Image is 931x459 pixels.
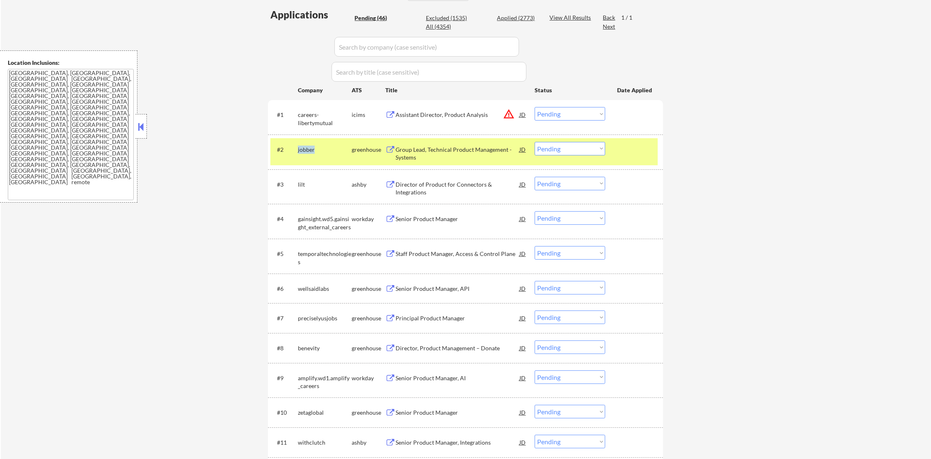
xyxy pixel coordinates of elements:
[519,246,527,261] div: JD
[396,215,519,223] div: Senior Product Manager
[277,314,291,322] div: #7
[396,438,519,447] div: Senior Product Manager, Integrations
[519,435,527,450] div: JD
[298,146,352,154] div: jobber
[396,374,519,382] div: Senior Product Manager, AI
[352,374,385,382] div: workday
[270,10,352,20] div: Applications
[277,250,291,258] div: #5
[352,344,385,352] div: greenhouse
[277,409,291,417] div: #10
[519,281,527,296] div: JD
[621,14,640,22] div: 1 / 1
[277,438,291,447] div: #11
[277,344,291,352] div: #8
[396,344,519,352] div: Director, Product Management – Donate
[426,14,467,22] div: Excluded (1535)
[277,285,291,293] div: #6
[519,370,527,385] div: JD
[298,86,352,94] div: Company
[519,311,527,325] div: JD
[352,409,385,417] div: greenhouse
[352,146,385,154] div: greenhouse
[603,14,616,22] div: Back
[298,180,352,189] div: lilt
[298,438,352,447] div: withclutch
[396,146,519,162] div: Group Lead, Technical Product Management - Systems
[8,59,134,67] div: Location Inclusions:
[396,314,519,322] div: Principal Product Manager
[535,82,605,97] div: Status
[519,211,527,226] div: JD
[332,62,526,82] input: Search by title (case sensitive)
[355,14,396,22] div: Pending (46)
[519,107,527,122] div: JD
[298,111,352,127] div: careers-libertymutual
[385,86,527,94] div: Title
[549,14,593,22] div: View All Results
[396,111,519,119] div: Assistant Director, Product Analysis
[298,409,352,417] div: zetaglobal
[277,111,291,119] div: #1
[352,111,385,119] div: icims
[298,285,352,293] div: wellsaidlabs
[519,177,527,192] div: JD
[277,215,291,223] div: #4
[298,250,352,266] div: temporaltechnologies
[277,374,291,382] div: #9
[519,405,527,420] div: JD
[617,86,653,94] div: Date Applied
[298,215,352,231] div: gainsight.wd5.gainsight_external_careers
[352,314,385,322] div: greenhouse
[352,86,385,94] div: ATS
[277,180,291,189] div: #3
[396,180,519,196] div: Director of Product for Connectors & Integrations
[503,108,515,120] button: warning_amber
[298,344,352,352] div: benevity
[298,314,352,322] div: preciselyusjobs
[298,374,352,390] div: amplify.wd1.amplify_careers
[352,438,385,447] div: ashby
[519,340,527,355] div: JD
[352,285,385,293] div: greenhouse
[334,37,519,57] input: Search by company (case sensitive)
[396,250,519,258] div: Staff Product Manager, Access & Control Plane
[426,23,467,31] div: All (4354)
[497,14,538,22] div: Applied (2773)
[352,250,385,258] div: greenhouse
[603,23,616,31] div: Next
[352,180,385,189] div: ashby
[352,215,385,223] div: workday
[519,142,527,157] div: JD
[396,285,519,293] div: Senior Product Manager, API
[396,409,519,417] div: Senior Product Manager
[277,146,291,154] div: #2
